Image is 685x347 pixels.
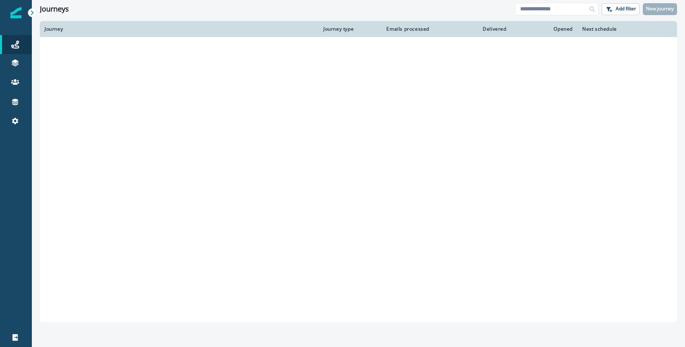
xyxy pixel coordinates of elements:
p: Add filter [616,6,636,12]
div: Next schedule [582,26,652,32]
button: Add filter [602,3,640,15]
div: Emails processed [383,26,429,32]
div: Opened [516,26,573,32]
div: Journey type [323,26,374,32]
p: New journey [646,6,674,12]
div: Delivered [439,26,507,32]
h1: Journeys [40,5,69,14]
img: Inflection [10,7,22,18]
button: New journey [643,3,677,15]
div: Journey [45,26,314,32]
